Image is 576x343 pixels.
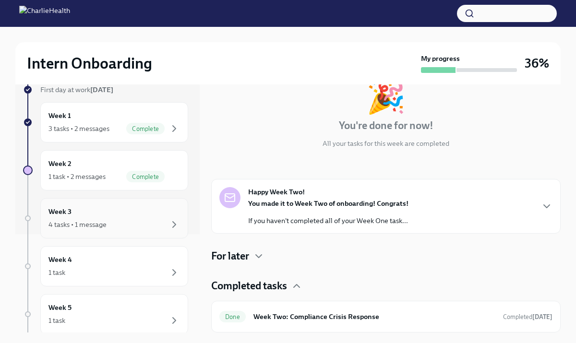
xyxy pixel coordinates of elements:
[532,313,552,320] strong: [DATE]
[48,124,109,133] div: 3 tasks • 2 messages
[211,249,561,263] div: For later
[48,206,72,217] h6: Week 3
[503,313,552,320] span: Completed
[248,199,408,208] strong: You made it to Week Two of onboarding! Congrats!
[48,220,107,229] div: 4 tasks • 1 message
[211,279,287,293] h4: Completed tasks
[126,125,165,132] span: Complete
[48,254,72,265] h6: Week 4
[40,85,113,94] span: First day at work
[23,102,188,142] a: Week 13 tasks • 2 messagesComplete
[48,268,65,277] div: 1 task
[339,118,433,133] h4: You're done for now!
[219,309,552,324] a: DoneWeek Two: Compliance Crisis ResponseCompleted[DATE]
[211,279,561,293] div: Completed tasks
[503,312,552,321] span: September 10th, 2025 22:31
[23,150,188,190] a: Week 21 task • 2 messagesComplete
[23,85,188,95] a: First day at work[DATE]
[421,54,460,63] strong: My progress
[525,55,549,72] h3: 36%
[23,246,188,286] a: Week 41 task
[23,294,188,334] a: Week 51 task
[48,302,72,313] h6: Week 5
[248,216,408,225] p: If you haven't completed all of your Week One task...
[366,81,406,113] div: 🎉
[211,249,249,263] h4: For later
[48,110,71,121] h6: Week 1
[23,198,188,238] a: Week 34 tasks • 1 message
[27,54,152,73] h2: Intern Onboarding
[323,139,449,148] p: All your tasks for this week are completed
[248,187,305,197] strong: Happy Week Two!
[19,6,70,21] img: CharlieHealth
[48,316,65,325] div: 1 task
[253,311,495,322] h6: Week Two: Compliance Crisis Response
[48,172,106,181] div: 1 task • 2 messages
[219,313,246,320] span: Done
[48,158,72,169] h6: Week 2
[90,85,113,94] strong: [DATE]
[126,173,165,180] span: Complete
